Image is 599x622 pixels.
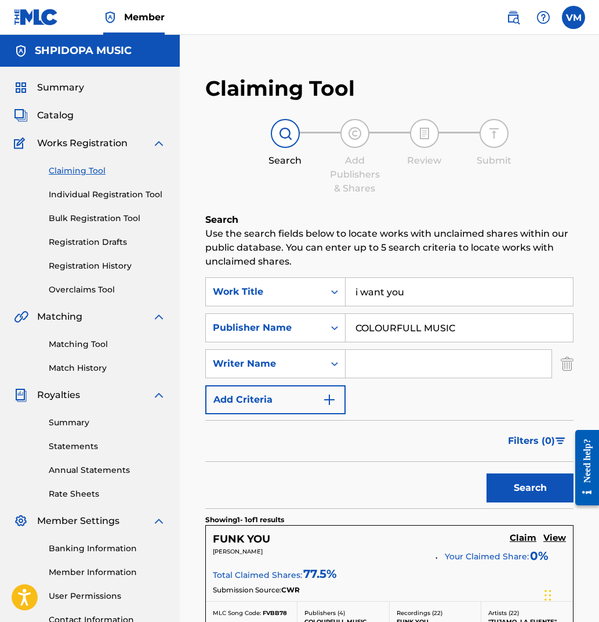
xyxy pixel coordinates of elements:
[562,6,585,29] div: User Menu
[487,473,573,502] button: Search
[152,136,166,150] img: expand
[37,81,84,95] span: Summary
[487,126,501,140] img: step indicator icon for Submit
[536,10,550,24] img: help
[124,10,165,24] span: Member
[501,426,573,455] button: Filters (0)
[205,213,573,227] h6: Search
[14,109,28,122] img: Catalog
[14,109,74,122] a: CatalogCatalog
[278,126,292,140] img: step indicator icon for Search
[256,154,314,168] div: Search
[508,434,555,448] span: Filters ( 0 )
[14,9,59,26] img: MLC Logo
[14,514,28,528] img: Member Settings
[49,488,166,500] a: Rate Sheets
[322,393,336,407] img: 9d2ae6d4665cec9f34b9.svg
[14,44,28,58] img: Accounts
[213,585,281,595] span: Submission Source:
[506,10,520,24] img: search
[395,154,453,168] div: Review
[49,212,166,225] a: Bulk Registration Tool
[49,338,166,350] a: Matching Tool
[281,585,300,595] span: CWR
[152,514,166,528] img: expand
[103,10,117,24] img: Top Rightsholder
[14,81,84,95] a: SummarySummary
[532,6,555,29] div: Help
[263,609,287,617] span: FVBB78
[37,310,82,324] span: Matching
[49,284,166,296] a: Overclaims Tool
[326,154,384,196] div: Add Publishers & Shares
[543,533,566,544] h5: View
[14,310,28,324] img: Matching
[205,385,346,414] button: Add Criteria
[304,609,382,617] p: Publishers ( 4 )
[213,321,317,335] div: Publisher Name
[49,543,166,555] a: Banking Information
[49,590,166,602] a: User Permissions
[205,75,355,102] h2: Claiming Tool
[213,357,317,371] div: Writer Name
[561,349,573,378] img: Delete Criterion
[303,565,337,583] span: 77.5 %
[213,533,270,546] h5: FUNK YOU
[205,515,284,525] p: Showing 1 - 1 of 1 results
[37,514,119,528] span: Member Settings
[35,44,132,57] h5: SHPIDOPA MUSIC
[37,109,74,122] span: Catalog
[49,464,166,476] a: Annual Statements
[37,388,80,402] span: Royalties
[488,609,566,617] p: Artists ( 22 )
[152,310,166,324] img: expand
[205,227,573,269] p: Use the search fields below to locate works with unclaimed shares within our public database. You...
[510,533,536,544] h5: Claim
[49,566,166,578] a: Member Information
[213,548,263,555] span: [PERSON_NAME]
[205,277,573,508] form: Search Form
[567,418,599,517] iframe: Resource Center
[49,260,166,272] a: Registration History
[49,165,166,177] a: Claiming Tool
[418,126,431,140] img: step indicator icon for Review
[530,547,549,565] span: 0 %
[213,570,302,580] span: Total Claimed Shares:
[49,362,166,374] a: Match History
[49,417,166,429] a: Summary
[502,6,525,29] a: Public Search
[445,551,529,563] span: Your Claimed Share:
[465,154,523,168] div: Submit
[152,388,166,402] img: expand
[14,388,28,402] img: Royalties
[213,285,317,299] div: Work Title
[397,609,474,617] p: Recordings ( 22 )
[544,578,551,613] div: Drag
[14,81,28,95] img: Summary
[49,236,166,248] a: Registration Drafts
[49,189,166,201] a: Individual Registration Tool
[37,136,128,150] span: Works Registration
[348,126,362,140] img: step indicator icon for Add Publishers & Shares
[556,437,565,444] img: filter
[14,136,29,150] img: Works Registration
[541,566,599,622] iframe: Chat Widget
[213,609,261,617] span: MLC Song Code:
[49,440,166,453] a: Statements
[543,533,566,545] a: View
